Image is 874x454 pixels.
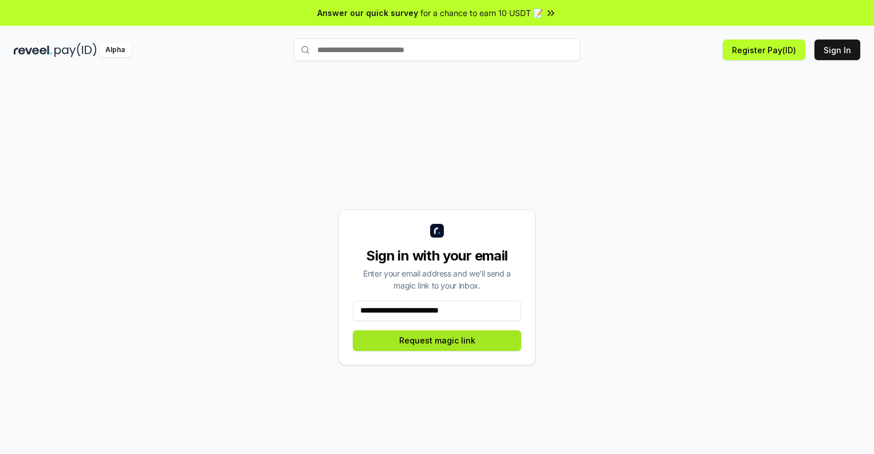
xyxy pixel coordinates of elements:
span: Answer our quick survey [317,7,418,19]
img: logo_small [430,224,444,238]
button: Request magic link [353,330,521,351]
img: pay_id [54,43,97,57]
button: Register Pay(ID) [723,40,805,60]
span: for a chance to earn 10 USDT 📝 [420,7,543,19]
div: Alpha [99,43,131,57]
div: Sign in with your email [353,247,521,265]
img: reveel_dark [14,43,52,57]
button: Sign In [814,40,860,60]
div: Enter your email address and we’ll send a magic link to your inbox. [353,267,521,291]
